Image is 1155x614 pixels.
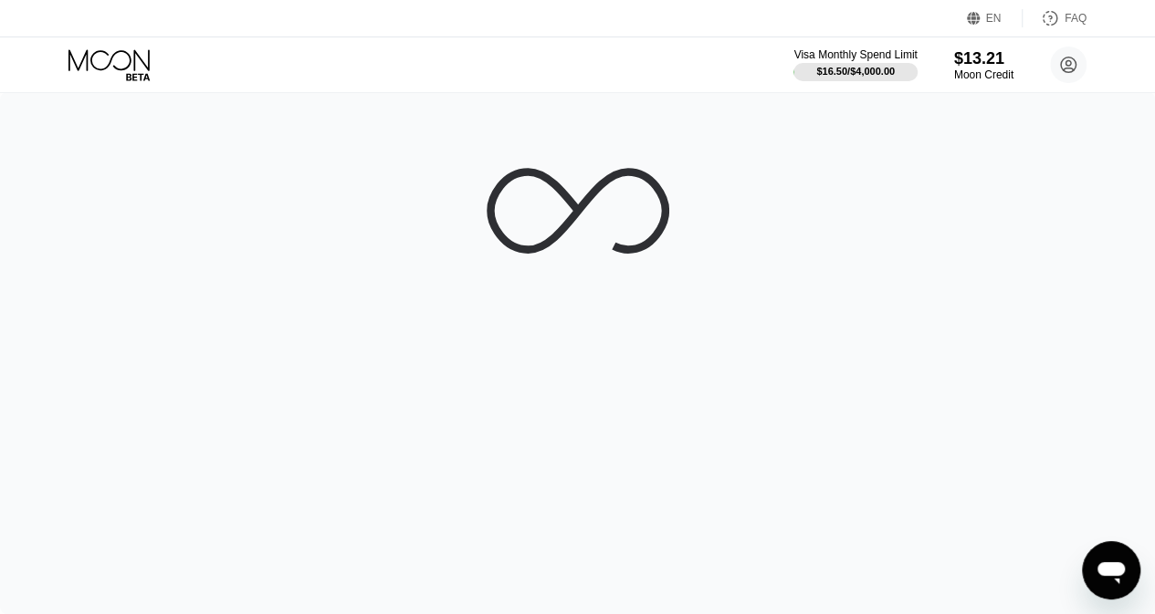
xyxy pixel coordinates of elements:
div: $16.50 / $4,000.00 [816,66,895,77]
div: $13.21Moon Credit [954,49,1013,81]
div: Moon Credit [954,68,1013,81]
div: FAQ [1065,12,1087,25]
iframe: Button to launch messaging window [1082,541,1140,599]
div: EN [967,9,1023,27]
div: $13.21 [954,49,1013,68]
div: FAQ [1023,9,1087,27]
div: Visa Monthly Spend Limit$16.50/$4,000.00 [793,48,917,81]
div: EN [986,12,1002,25]
div: Visa Monthly Spend Limit [793,48,917,61]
